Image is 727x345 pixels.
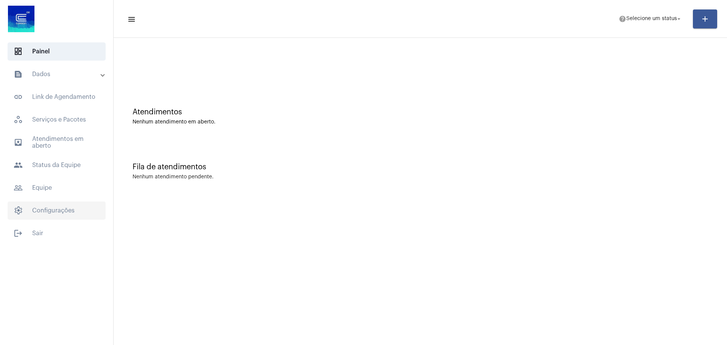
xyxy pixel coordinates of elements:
span: Equipe [8,179,106,197]
mat-icon: sidenav icon [14,161,23,170]
span: sidenav icon [14,206,23,215]
div: Fila de atendimentos [133,163,708,171]
div: Nenhum atendimento pendente. [133,174,214,180]
div: Atendimentos [133,108,708,116]
div: Nenhum atendimento em aberto. [133,119,708,125]
span: Painel [8,42,106,61]
mat-icon: sidenav icon [14,92,23,101]
span: Sair [8,224,106,242]
span: Selecione um status [626,16,677,22]
span: Configurações [8,201,106,220]
span: Status da Equipe [8,156,106,174]
mat-panel-title: Dados [14,70,101,79]
mat-icon: help [619,15,626,23]
span: sidenav icon [14,47,23,56]
img: d4669ae0-8c07-2337-4f67-34b0df7f5ae4.jpeg [6,4,36,34]
mat-icon: arrow_drop_down [676,16,682,22]
mat-icon: sidenav icon [14,138,23,147]
span: Serviços e Pacotes [8,111,106,129]
span: Conectado [304,323,332,331]
mat-icon: sidenav icon [14,229,23,238]
mat-expansion-panel-header: sidenav iconDados [5,65,113,83]
mat-icon: add [700,14,710,23]
mat-icon: sidenav icon [127,15,135,24]
span: sidenav icon [14,115,23,124]
span: Atendimentos em aberto [8,133,106,151]
button: Selecione um status [614,11,687,27]
mat-icon: sidenav icon [14,183,23,192]
span: Link de Agendamento [8,88,106,106]
mat-icon: sidenav icon [14,70,23,79]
